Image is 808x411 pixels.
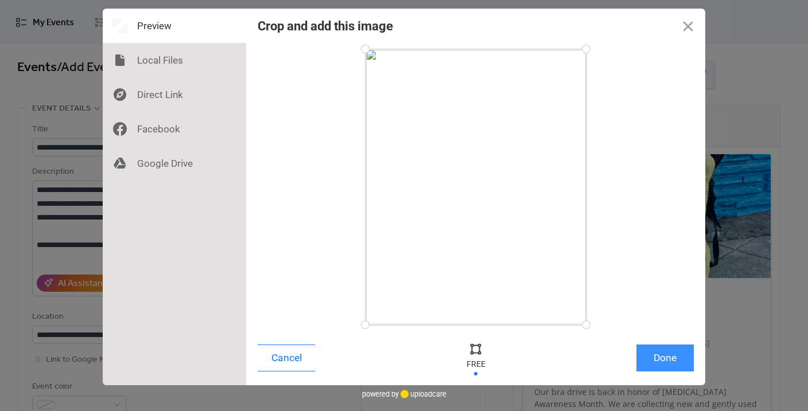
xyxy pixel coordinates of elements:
[103,112,246,146] div: Facebook
[362,385,446,402] div: powered by
[671,9,705,43] button: Close
[399,390,446,398] a: uploadcare
[258,19,393,33] div: Crop and add this image
[103,43,246,77] div: Local Files
[103,9,246,43] div: Preview
[636,345,694,371] button: Done
[258,345,315,371] button: Cancel
[103,146,246,181] div: Google Drive
[103,77,246,112] div: Direct Link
